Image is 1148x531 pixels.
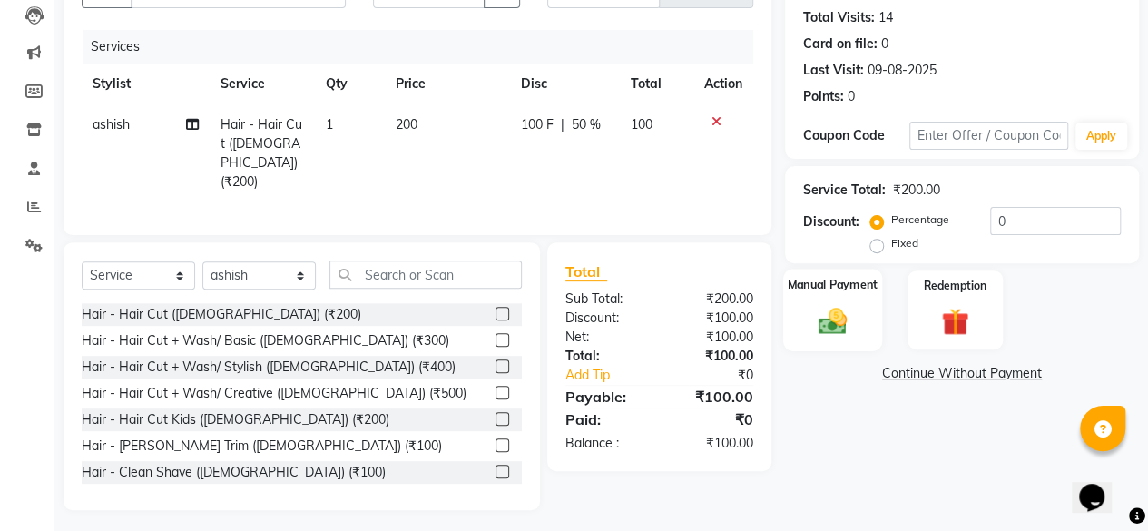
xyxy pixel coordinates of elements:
[878,8,893,27] div: 14
[809,304,856,337] img: _cash.svg
[552,434,660,453] div: Balance :
[803,34,878,54] div: Card on file:
[82,410,389,429] div: Hair - Hair Cut Kids ([DEMOGRAPHIC_DATA]) (₹200)
[909,122,1068,150] input: Enter Offer / Coupon Code
[82,358,456,377] div: Hair - Hair Cut + Wash/ Stylish ([DEMOGRAPHIC_DATA]) (₹400)
[933,305,977,339] img: _gift.svg
[571,115,600,134] span: 50 %
[803,181,886,200] div: Service Total:
[659,347,767,366] div: ₹100.00
[221,116,302,190] span: Hair - Hair Cut ([DEMOGRAPHIC_DATA]) (₹200)
[82,463,386,482] div: Hair - Clean Shave ([DEMOGRAPHIC_DATA]) (₹100)
[891,235,918,251] label: Fixed
[82,437,442,456] div: Hair - [PERSON_NAME] Trim ([DEMOGRAPHIC_DATA]) (₹100)
[552,290,660,309] div: Sub Total:
[659,309,767,328] div: ₹100.00
[552,309,660,328] div: Discount:
[788,276,878,293] label: Manual Payment
[82,64,210,104] th: Stylist
[659,290,767,309] div: ₹200.00
[677,366,767,385] div: ₹0
[803,212,859,231] div: Discount:
[210,64,315,104] th: Service
[659,386,767,408] div: ₹100.00
[803,87,844,106] div: Points:
[1075,123,1127,150] button: Apply
[552,366,677,385] a: Add Tip
[803,126,909,145] div: Coupon Code
[848,87,855,106] div: 0
[893,181,940,200] div: ₹200.00
[83,30,767,64] div: Services
[659,328,767,347] div: ₹100.00
[552,347,660,366] div: Total:
[619,64,693,104] th: Total
[82,384,466,403] div: Hair - Hair Cut + Wash/ Creative ([DEMOGRAPHIC_DATA]) (₹500)
[789,364,1135,383] a: Continue Without Payment
[881,34,888,54] div: 0
[82,305,361,324] div: Hair - Hair Cut ([DEMOGRAPHIC_DATA]) (₹200)
[82,331,449,350] div: Hair - Hair Cut + Wash/ Basic ([DEMOGRAPHIC_DATA]) (₹300)
[509,64,619,104] th: Disc
[659,434,767,453] div: ₹100.00
[315,64,385,104] th: Qty
[329,261,522,289] input: Search or Scan
[565,262,607,281] span: Total
[924,278,986,294] label: Redemption
[326,116,333,133] span: 1
[385,64,509,104] th: Price
[891,211,949,228] label: Percentage
[803,8,875,27] div: Total Visits:
[693,64,753,104] th: Action
[868,61,937,80] div: 09-08-2025
[1072,458,1130,513] iframe: chat widget
[659,408,767,430] div: ₹0
[560,115,564,134] span: |
[803,61,864,80] div: Last Visit:
[396,116,417,133] span: 200
[552,386,660,408] div: Payable:
[520,115,553,134] span: 100 F
[630,116,652,133] span: 100
[93,116,130,133] span: ashish
[552,408,660,430] div: Paid:
[552,328,660,347] div: Net:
